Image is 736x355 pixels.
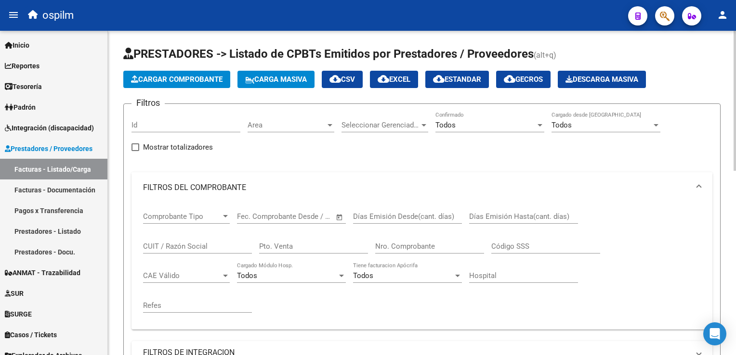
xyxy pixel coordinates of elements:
button: Estandar [425,71,489,88]
span: Todos [237,271,257,280]
span: PRESTADORES -> Listado de CPBTs Emitidos por Prestadores / Proveedores [123,47,534,61]
div: FILTROS DEL COMPROBANTE [131,203,712,330]
button: Descarga Masiva [558,71,646,88]
button: CSV [322,71,363,88]
mat-icon: cloud_download [433,73,445,85]
div: Open Intercom Messenger [703,322,726,345]
span: Gecros [504,75,543,84]
button: Gecros [496,71,551,88]
mat-panel-title: FILTROS DEL COMPROBANTE [143,182,689,193]
span: Estandar [433,75,481,84]
span: Casos / Tickets [5,330,57,340]
span: Descarga Masiva [565,75,638,84]
span: Area [248,121,326,129]
mat-icon: person [717,9,728,21]
span: Todos [552,121,572,129]
input: Fecha inicio [237,212,276,221]
span: Comprobante Tipo [143,212,221,221]
mat-expansion-panel-header: FILTROS DEL COMPROBANTE [131,172,712,203]
span: Reportes [5,61,39,71]
span: Cargar Comprobante [131,75,223,84]
h3: Filtros [131,96,165,110]
span: ospilm [42,5,74,26]
input: Fecha fin [285,212,331,221]
mat-icon: menu [8,9,19,21]
span: ANMAT - Trazabilidad [5,267,80,278]
span: CSV [329,75,355,84]
span: CAE Válido [143,271,221,280]
mat-icon: cloud_download [329,73,341,85]
span: Todos [435,121,456,129]
span: (alt+q) [534,51,556,60]
span: Padrón [5,102,36,113]
span: Integración (discapacidad) [5,123,94,133]
span: Mostrar totalizadores [143,141,213,153]
button: Carga Masiva [237,71,315,88]
button: Cargar Comprobante [123,71,230,88]
span: Seleccionar Gerenciador [342,121,420,129]
button: EXCEL [370,71,418,88]
span: EXCEL [378,75,410,84]
mat-icon: cloud_download [378,73,389,85]
span: Carga Masiva [245,75,307,84]
span: Prestadores / Proveedores [5,143,92,154]
app-download-masive: Descarga masiva de comprobantes (adjuntos) [558,71,646,88]
span: Inicio [5,40,29,51]
span: SURGE [5,309,32,319]
button: Open calendar [334,212,345,223]
mat-icon: cloud_download [504,73,515,85]
span: Tesorería [5,81,42,92]
span: SUR [5,288,24,299]
span: Todos [353,271,373,280]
